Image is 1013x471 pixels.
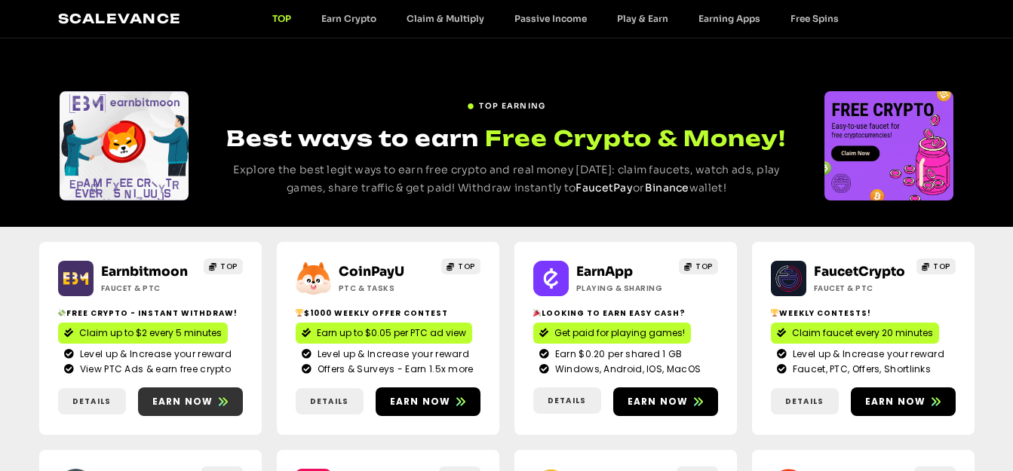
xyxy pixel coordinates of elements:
[771,388,839,414] a: Details
[554,326,685,340] span: Get paid for playing games!
[628,395,689,408] span: Earn now
[499,13,602,24] a: Passive Income
[296,307,480,319] h2: $1000 Weekly Offer contest
[533,387,601,414] a: Details
[814,283,908,294] h2: Faucet & PTC
[376,387,480,416] a: Earn now
[613,387,718,416] a: Earn now
[58,309,66,317] img: 💸
[789,347,944,361] span: Level up & Increase your reward
[101,264,188,280] a: Earnbitmoon
[390,395,451,408] span: Earn now
[204,258,243,274] a: TOP
[257,13,854,24] nav: Menu
[695,261,713,272] span: TOP
[533,307,718,319] h2: Looking to Earn Easy Cash?
[851,387,956,416] a: Earn now
[76,347,232,361] span: Level up & Increase your reward
[775,13,854,24] a: Free Spins
[58,388,126,414] a: Details
[533,323,691,344] a: Get paid for playing games!
[296,388,364,414] a: Details
[216,161,797,197] p: Explore the best legit ways to earn free crypto and real money [DATE]: claim faucets, watch ads, ...
[441,258,480,274] a: TOP
[576,283,671,294] h2: Playing & Sharing
[533,309,541,317] img: 🎉
[683,13,775,24] a: Earning Apps
[933,261,950,272] span: TOP
[792,326,933,340] span: Claim faucet every 20 minutes
[916,258,956,274] a: TOP
[296,309,303,317] img: 🏆
[314,362,474,376] span: Offers & Surveys - Earn 1.5x more
[551,347,683,361] span: Earn $0.20 per shared 1 GB
[152,395,213,408] span: Earn now
[101,283,195,294] h2: Faucet & PTC
[58,11,182,26] a: Scalevance
[785,396,824,407] span: Details
[551,362,701,376] span: Windows, Android, IOS, MacOS
[602,13,683,24] a: Play & Earn
[79,326,222,340] span: Claim up to $2 every 5 minutes
[458,261,475,272] span: TOP
[391,13,499,24] a: Claim & Multiply
[257,13,306,24] a: TOP
[576,181,633,194] a: FaucetPay
[58,323,228,344] a: Claim up to $2 every 5 minutes
[485,124,786,153] span: Free Crypto & Money!
[296,323,472,344] a: Earn up to $0.05 per PTC ad view
[306,13,391,24] a: Earn Crypto
[576,264,633,280] a: EarnApp
[467,94,545,112] a: TOP EARNING
[339,283,433,294] h2: ptc & Tasks
[771,307,956,319] h2: Weekly contests!
[310,396,348,407] span: Details
[76,362,231,376] span: View PTC Ads & earn free crypto
[645,181,689,194] a: Binance
[317,326,466,340] span: Earn up to $0.05 per PTC ad view
[814,264,905,280] a: FaucetCrypto
[548,395,586,406] span: Details
[58,307,243,319] h2: Free crypto - Instant withdraw!
[865,395,926,408] span: Earn now
[771,309,778,317] img: 🏆
[479,100,545,112] span: TOP EARNING
[339,264,404,280] a: CoinPayU
[138,387,243,416] a: Earn now
[314,347,469,361] span: Level up & Increase your reward
[771,323,939,344] a: Claim faucet every 20 minutes
[226,125,479,151] span: Best ways to earn
[60,91,189,200] div: Slides
[824,91,953,200] div: Slides
[72,396,111,407] span: Details
[789,362,931,376] span: Faucet, PTC, Offers, Shortlinks
[220,261,238,272] span: TOP
[679,258,718,274] a: TOP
